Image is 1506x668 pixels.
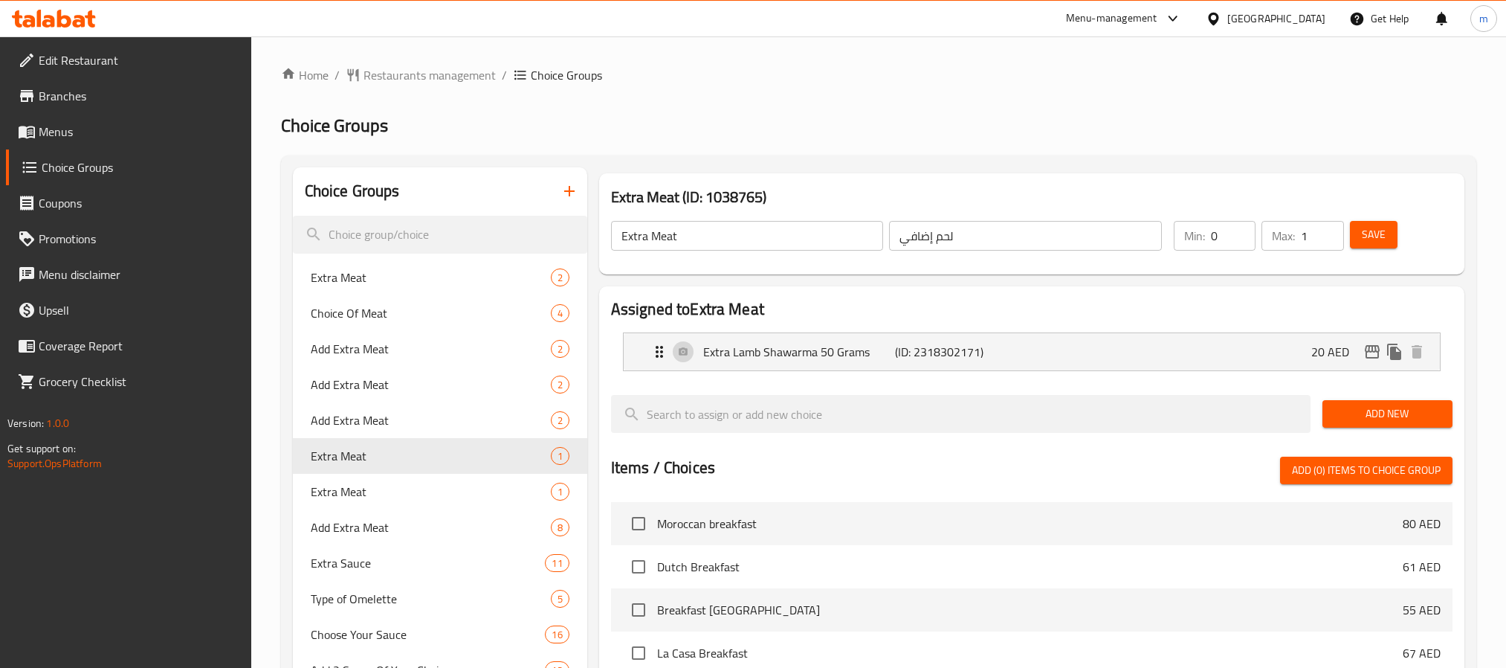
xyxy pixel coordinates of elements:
span: Choice Groups [531,66,602,84]
div: Choices [551,483,569,501]
span: Add Extra Meat [311,376,551,394]
span: Save [1362,225,1386,244]
span: Get support on: [7,439,76,458]
p: (ID: 2318302171) [895,343,1023,361]
p: 55 AED [1403,601,1441,619]
a: Coverage Report [6,328,251,364]
button: Add (0) items to choice group [1280,457,1452,484]
span: Add New [1334,405,1441,423]
span: Edit Restaurant [39,51,239,69]
a: Coupons [6,185,251,221]
h2: Items / Choices [611,457,715,479]
li: Expand [611,327,1452,377]
button: Save [1350,221,1397,248]
span: Menu disclaimer [39,266,239,283]
span: Extra Meat [311,269,551,286]
span: Choice Groups [42,158,239,176]
span: 2 [552,342,569,356]
p: 80 AED [1403,515,1441,533]
span: Coupons [39,194,239,212]
div: Choices [551,269,569,286]
div: Choices [551,518,569,536]
span: Add Extra Meat [311,340,551,358]
span: Extra Meat [311,447,551,465]
span: Choice Of Meat [311,304,551,322]
span: Add (0) items to choice group [1292,461,1441,480]
li: / [502,66,507,84]
span: 1 [552,449,569,463]
div: Extra Meat2 [293,260,587,295]
div: Choices [551,376,569,394]
p: Max: [1272,227,1295,245]
h2: Assigned to Extra Meat [611,298,1452,321]
span: Extra Meat [311,483,551,501]
button: edit [1361,341,1383,363]
div: Add Extra Meat2 [293,367,587,402]
span: Branches [39,87,239,105]
span: Breakfast [GEOGRAPHIC_DATA] [657,601,1403,619]
div: Choices [545,626,569,643]
span: 4 [552,306,569,321]
span: 2 [552,271,569,285]
span: 11 [546,556,568,571]
span: Add Extra Meat [311,411,551,429]
span: 1.0.0 [46,414,69,433]
span: Dutch Breakfast [657,558,1403,576]
li: / [335,66,340,84]
span: 1 [552,485,569,499]
div: Add Extra Meat2 [293,402,587,438]
span: Coverage Report [39,337,239,355]
p: 67 AED [1403,644,1441,662]
a: Upsell [6,292,251,328]
span: m [1479,10,1488,27]
span: 8 [552,521,569,535]
div: Choices [551,590,569,608]
p: 61 AED [1403,558,1441,576]
div: Extra Meat1 [293,474,587,510]
span: 2 [552,414,569,428]
a: Support.OpsPlatform [7,454,102,473]
span: Moroccan breakfast [657,515,1403,533]
p: 20 AED [1311,343,1361,361]
a: Branches [6,78,251,114]
p: Min: [1184,227,1205,245]
h3: Extra Meat (ID: 1038765) [611,185,1452,209]
span: Choose Your Sauce [311,626,546,643]
button: delete [1406,341,1428,363]
div: Expand [624,333,1440,370]
span: Grocery Checklist [39,373,239,391]
input: search [293,216,587,254]
div: Add Extra Meat8 [293,510,587,545]
span: Extra Sauce [311,554,546,572]
span: Add Extra Meat [311,518,551,536]
a: Edit Restaurant [6,42,251,78]
span: La Casa Breakfast [657,644,1403,662]
a: Grocery Checklist [6,364,251,399]
a: Menus [6,114,251,150]
a: Menu disclaimer [6,257,251,292]
div: Menu-management [1066,10,1157,28]
span: Upsell [39,301,239,319]
div: Extra Sauce11 [293,545,587,581]
span: Promotions [39,230,239,248]
div: Add Extra Meat2 [293,331,587,367]
h2: Choice Groups [305,180,400,202]
span: Select choice [623,594,654,626]
a: Choice Groups [6,150,251,185]
span: Menus [39,123,239,141]
div: Choices [551,304,569,322]
a: Promotions [6,221,251,257]
button: Add New [1322,400,1452,428]
div: Choices [551,340,569,358]
span: Type of Omelette [311,590,551,608]
span: 5 [552,592,569,606]
div: Extra Meat1 [293,438,587,474]
button: duplicate [1383,341,1406,363]
span: 2 [552,378,569,392]
div: [GEOGRAPHIC_DATA] [1227,10,1325,27]
span: 16 [546,628,568,642]
span: Choice Groups [281,109,388,142]
span: Restaurants management [363,66,496,84]
a: Restaurants management [346,66,496,84]
div: Choice Of Meat4 [293,295,587,331]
